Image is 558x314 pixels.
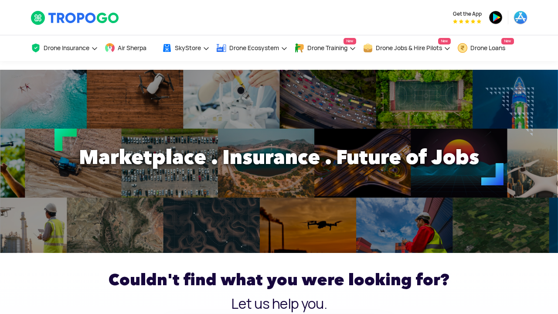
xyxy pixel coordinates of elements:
span: Drone Ecosystem [229,44,279,51]
span: SkyStore [175,44,201,51]
span: Drone Jobs & Hire Pilots [376,44,442,51]
span: New [438,38,451,44]
a: Drone Insurance [31,35,98,61]
img: ic_playstore.png [489,10,503,24]
a: Drone Jobs & Hire PilotsNew [363,35,451,61]
h1: Marketplace . Insurance . Future of Jobs [24,140,534,174]
span: Get the App [453,10,482,17]
a: Air Sherpa [105,35,155,61]
span: New [344,38,356,44]
span: Drone Insurance [44,44,89,51]
span: Drone Training [307,44,347,51]
img: TropoGo Logo [31,10,120,25]
span: New [501,38,514,44]
span: Drone Loans [470,44,505,51]
img: ic_appstore.png [514,10,527,24]
h2: Couldn't find what you were looking for? [31,267,527,293]
a: SkyStore [162,35,210,61]
a: Drone LoansNew [457,35,514,61]
img: App Raking [453,19,481,24]
a: Drone Ecosystem [216,35,288,61]
span: Air Sherpa [118,44,146,51]
h3: Let us help you. [31,297,527,311]
a: Drone TrainingNew [294,35,356,61]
